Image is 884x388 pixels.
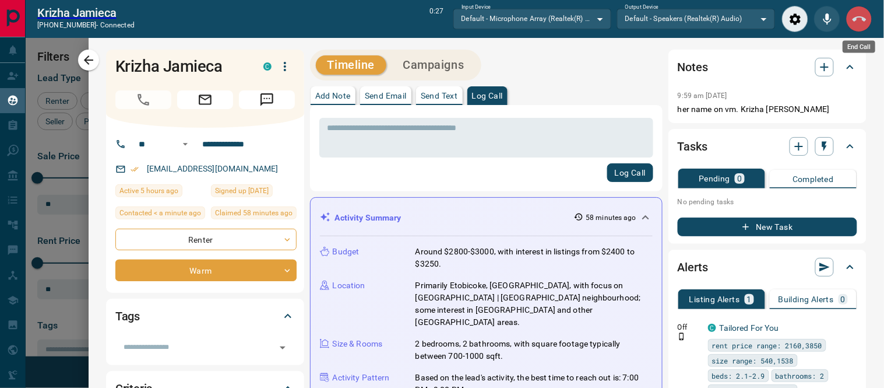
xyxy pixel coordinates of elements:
div: Activity Summary58 minutes ago [320,207,653,229]
div: Renter [115,229,297,250]
div: Alerts [678,253,857,281]
button: Open [274,340,291,356]
button: Timeline [316,55,387,75]
p: 9:59 am [DATE] [678,92,727,100]
label: Output Device [625,4,658,11]
p: 2 bedrooms, 2 bathrooms, with square footage typically between 700-1000 sqft. [415,338,653,362]
svg: Email Verified [131,165,139,173]
h2: Tasks [678,137,707,156]
span: Email [177,90,233,109]
h2: Notes [678,58,708,76]
button: New Task [678,218,857,236]
p: Send Text [421,92,458,100]
p: Off [678,322,701,333]
div: Mute [814,6,840,32]
div: End Call [846,6,872,32]
p: Completed [793,175,834,183]
label: Input Device [462,4,491,11]
p: Pending [699,174,730,183]
div: Tue Sep 16 2025 [211,207,297,223]
p: her name on vm. Krizha [PERSON_NAME] [678,103,857,116]
p: 0:27 [429,6,443,32]
button: Log Call [607,163,653,182]
p: Size & Rooms [333,338,383,350]
span: beds: 2.1-2.9 [712,370,765,382]
span: Call [115,90,171,109]
p: Log Call [472,92,503,100]
p: Send Email [365,92,407,100]
div: Tue Sep 16 2025 [115,207,205,223]
p: Primarily Etobicoke, [GEOGRAPHIC_DATA], with focus on [GEOGRAPHIC_DATA] | [GEOGRAPHIC_DATA] neigh... [415,279,653,328]
div: End Call [843,41,875,53]
button: Open [178,137,192,151]
span: rent price range: 2160,3850 [712,340,822,351]
h2: Alerts [678,258,708,277]
span: Active 5 hours ago [119,185,178,197]
p: 58 minutes ago [586,212,636,223]
span: size range: 540,1538 [712,355,794,366]
span: connected [100,21,135,29]
span: Claimed 58 minutes ago [215,207,293,219]
div: Audio Settings [782,6,808,32]
h2: Tags [115,307,140,326]
div: condos.ca [708,324,716,332]
span: Signed up [DATE] [215,185,269,197]
div: Warm [115,260,297,281]
p: Location [333,279,365,292]
p: 1 [747,295,752,303]
p: Budget [333,246,360,258]
div: Tags [115,302,295,330]
div: Notes [678,53,857,81]
h2: Krizha Jamieca [37,6,135,20]
p: 0 [737,174,742,183]
a: [EMAIL_ADDRESS][DOMAIN_NAME] [147,164,279,173]
p: Around $2800-$3000, with interest in listings from $2400 to $3250. [415,246,653,270]
div: Default - Speakers (Realtek(R) Audio) [617,9,775,29]
p: No pending tasks [678,193,857,211]
div: Sat Sep 13 2025 [211,184,297,201]
div: Default - Microphone Array (Realtek(R) Audio) [453,9,611,29]
p: [PHONE_NUMBER] - [37,20,135,30]
p: Add Note [315,92,351,100]
div: condos.ca [263,62,272,71]
a: Tailored For You [720,323,779,333]
p: Listing Alerts [689,295,740,303]
span: bathrooms: 2 [776,370,825,382]
h1: Krizha Jamieca [115,57,246,76]
p: 0 [841,295,846,303]
div: Tue Sep 16 2025 [115,184,205,201]
span: Message [239,90,295,109]
p: Activity Summary [335,212,402,224]
button: Campaigns [391,55,476,75]
p: Activity Pattern [333,372,390,384]
p: Building Alerts [779,295,834,303]
span: Contacted < a minute ago [119,207,201,219]
svg: Push Notification Only [678,333,686,341]
div: Tasks [678,132,857,160]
